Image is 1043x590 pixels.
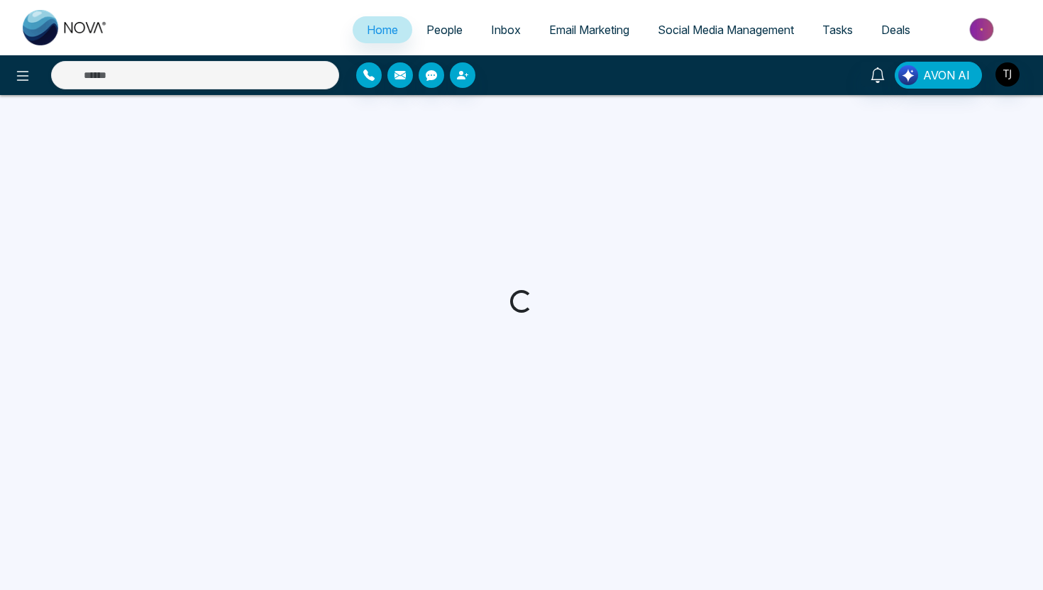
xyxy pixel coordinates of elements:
[658,23,794,37] span: Social Media Management
[644,16,808,43] a: Social Media Management
[995,62,1020,87] img: User Avatar
[932,13,1034,45] img: Market-place.gif
[353,16,412,43] a: Home
[923,67,970,84] span: AVON AI
[867,16,925,43] a: Deals
[808,16,867,43] a: Tasks
[477,16,535,43] a: Inbox
[822,23,853,37] span: Tasks
[426,23,463,37] span: People
[535,16,644,43] a: Email Marketing
[898,65,918,85] img: Lead Flow
[491,23,521,37] span: Inbox
[367,23,398,37] span: Home
[895,62,982,89] button: AVON AI
[23,10,108,45] img: Nova CRM Logo
[881,23,910,37] span: Deals
[412,16,477,43] a: People
[549,23,629,37] span: Email Marketing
